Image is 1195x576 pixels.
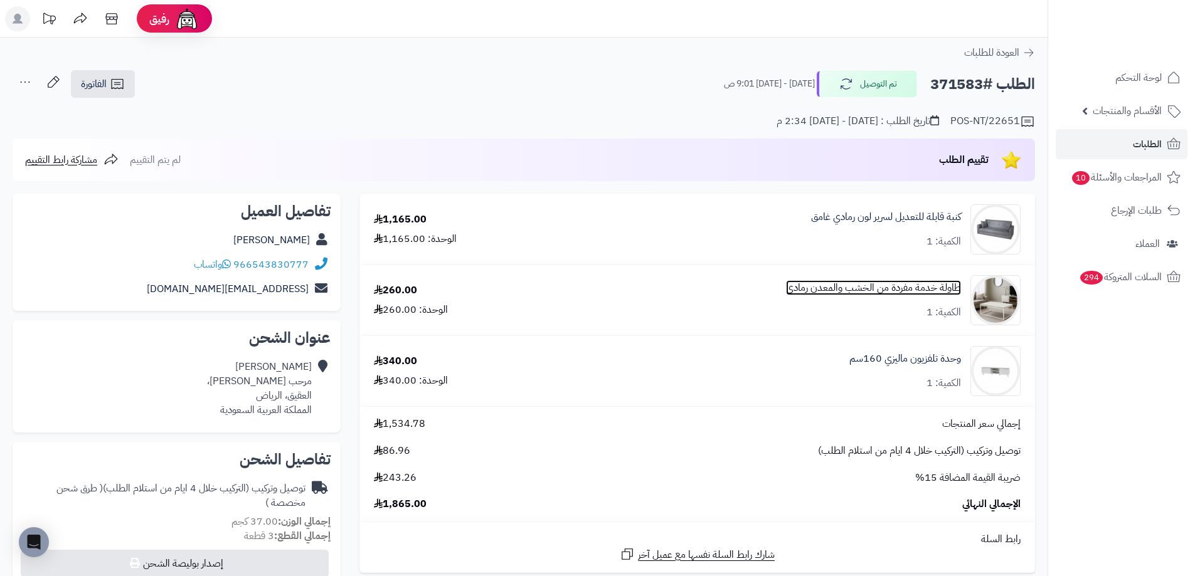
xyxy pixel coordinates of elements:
[244,528,331,543] small: 3 قطعة
[374,471,417,485] span: 243.26
[1133,135,1162,153] span: الطلبات
[174,6,199,31] img: ai-face.png
[1056,196,1187,226] a: طلبات الإرجاع
[1080,271,1103,285] span: 294
[849,352,961,366] a: وحدة تلفزيون ماليزي 160سم
[1056,262,1187,292] a: السلات المتروكة294
[25,152,119,167] a: مشاركة رابط التقييم
[130,152,181,167] span: لم يتم التقييم
[620,547,775,562] a: شارك رابط السلة نفسها مع عميل آخر
[374,497,427,511] span: 1,865.00
[638,548,775,562] span: شارك رابط السلة نفسها مع عميل آخر
[939,152,989,167] span: تقييم الطلب
[374,354,417,369] div: 340.00
[1110,35,1183,61] img: logo-2.png
[19,527,49,557] div: Open Intercom Messenger
[71,70,135,98] a: الفاتورة
[374,212,427,227] div: 1,165.00
[274,528,331,543] strong: إجمالي القطع:
[374,283,417,298] div: 260.00
[724,78,815,90] small: [DATE] - [DATE] 9:01 ص
[374,232,457,246] div: الوحدة: 1,165.00
[374,374,448,388] div: الوحدة: 340.00
[811,210,961,224] a: كنبة قابلة للتعديل لسرير لون رمادي غامق
[927,376,961,390] div: الكمية: 1
[950,114,1035,129] div: POS-NT/22651
[374,444,410,458] span: 86.96
[23,481,305,510] div: توصيل وتركيب (التركيب خلال 4 ايام من استلام الطلب)
[942,417,1021,431] span: إجمالي سعر المنتجات
[1056,129,1187,159] a: الطلبات
[23,204,331,219] h2: تفاصيل العميل
[927,234,961,249] div: الكمية: 1
[374,417,425,431] span: 1,534.78
[374,303,448,317] div: الوحدة: 260.00
[818,444,1021,458] span: توصيل وتركيب (التركيب خلال 4 ايام من استلام الطلب)
[364,532,1030,547] div: رابط السلة
[23,452,331,467] h2: تفاصيل الشحن
[1056,229,1187,259] a: العملاء
[777,114,939,128] div: تاريخ الطلب : [DATE] - [DATE] 2:34 م
[1071,169,1162,186] span: المراجعات والأسئلة
[930,71,1035,97] h2: الطلب #371583
[964,45,1019,60] span: العودة للطلبات
[56,481,305,510] span: ( طرق شحن مخصصة )
[1056,63,1187,93] a: لوحة التحكم
[231,514,331,529] small: 37.00 كجم
[971,204,1020,254] img: 1717416982-110129020008-90x90.jpg
[962,497,1021,511] span: الإجمالي النهائي
[915,471,1021,485] span: ضريبة القيمة المضافة 15%
[149,11,169,26] span: رفيق
[817,71,917,97] button: تم التوصيل
[207,360,312,417] div: [PERSON_NAME] مرحب [PERSON_NAME]، العقيق، الرياض المملكة العربية السعودية
[25,152,97,167] span: مشاركة رابط التقييم
[233,233,310,248] a: [PERSON_NAME]
[786,281,961,295] a: طاولة خدمة مفردة من الخشب والمعدن رمادي
[1111,202,1162,219] span: طلبات الإرجاع
[971,346,1020,396] img: 1739987940-1-90x90.jpg
[1115,69,1162,86] span: لوحة التحكم
[147,281,309,296] a: [EMAIL_ADDRESS][DOMAIN_NAME]
[33,6,65,34] a: تحديثات المنصة
[1135,235,1160,253] span: العملاء
[194,257,231,272] a: واتساب
[964,45,1035,60] a: العودة للطلبات
[233,257,309,272] a: 966543830777
[23,330,331,345] h2: عنوان الشحن
[1072,171,1090,185] span: 10
[971,275,1020,325] img: 1750519927-220603011905-90x90.jpg
[1079,268,1162,286] span: السلات المتروكة
[927,305,961,320] div: الكمية: 1
[1056,162,1187,192] a: المراجعات والأسئلة10
[81,76,107,92] span: الفاتورة
[1093,102,1162,120] span: الأقسام والمنتجات
[278,514,331,529] strong: إجمالي الوزن:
